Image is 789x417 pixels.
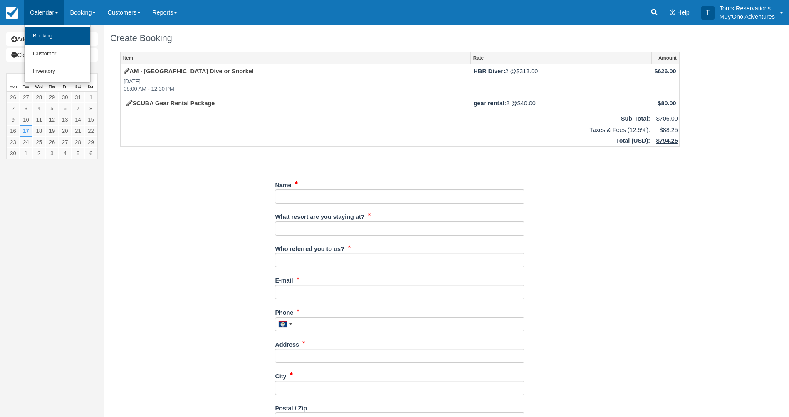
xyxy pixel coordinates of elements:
[275,318,294,331] div: Belize: +501
[20,125,32,137] a: 17
[84,137,97,148] a: 29
[110,33,690,43] h1: Create Booking
[517,100,536,107] span: $40.00
[7,137,20,148] a: 23
[20,148,32,159] a: 1
[7,82,20,92] th: Mon
[656,137,678,144] span: $794.25
[633,137,646,144] span: USD
[124,78,467,93] em: [DATE] 08:00 AM - 12:30 PM
[32,114,45,125] a: 11
[24,25,91,83] ul: Calendar
[20,92,32,103] a: 27
[45,148,58,159] a: 3
[470,96,651,113] td: 2 @
[45,137,58,148] a: 26
[45,114,58,125] a: 12
[72,82,84,92] th: Sat
[45,103,58,114] a: 5
[25,27,90,45] a: Booking
[275,273,293,285] label: E-mail
[72,137,84,148] a: 28
[45,125,58,137] a: 19
[59,125,72,137] a: 20
[124,68,254,74] a: AM - [GEOGRAPHIC_DATA] Dive or Snorkel
[72,114,84,125] a: 14
[72,148,84,159] a: 5
[275,401,307,413] label: Postal / Zip
[32,103,45,114] a: 4
[7,125,20,137] a: 16
[59,114,72,125] a: 13
[275,338,299,349] label: Address
[32,82,45,92] th: Wed
[7,92,20,103] a: 26
[84,125,97,137] a: 22
[32,92,45,103] a: 28
[470,64,651,96] td: 2 @
[6,7,18,19] img: checkfront-main-nav-mini-logo.png
[6,48,98,62] a: Clear All
[72,103,84,114] a: 7
[275,242,344,253] label: Who referred you to us?
[275,369,286,381] label: City
[720,4,775,12] p: Tours Reservations
[677,9,690,16] span: Help
[20,103,32,114] a: 3
[275,178,291,190] label: Name
[660,127,678,133] span: $88.25
[84,148,97,159] a: 6
[656,115,678,122] span: $706.00
[45,82,58,92] th: Thu
[72,125,84,137] a: 21
[25,45,90,63] a: Customer
[616,137,650,144] strong: Total ( ):
[7,114,20,125] a: 9
[720,12,775,21] p: Muy'Ono Adventures
[32,137,45,148] a: 25
[474,68,505,74] strong: HBR Diver
[84,114,97,125] a: 15
[516,68,538,74] span: $313.00
[652,52,679,64] a: Amount
[84,92,97,103] a: 1
[701,6,715,20] div: T
[6,32,98,46] a: Add to Booking
[20,137,32,148] a: 24
[474,100,506,107] strong: gear rental
[59,92,72,103] a: 30
[20,114,32,125] a: 10
[655,68,676,74] span: $626.00
[658,100,676,107] span: $80.00
[121,124,652,136] td: Taxes & Fees (12.5%):
[670,10,675,15] i: Help
[126,100,215,107] a: SCUBA Gear Rental Package
[59,82,72,92] th: Fri
[7,103,20,114] a: 2
[32,125,45,137] a: 18
[275,305,293,317] label: Phone
[84,82,97,92] th: Sun
[20,82,32,92] th: Tue
[25,62,90,80] a: Inventory
[84,103,97,114] a: 8
[59,148,72,159] a: 4
[32,148,45,159] a: 2
[121,52,470,64] a: Item
[59,103,72,114] a: 6
[275,210,364,221] label: What resort are you staying at?
[621,115,650,122] strong: Sub-Total:
[45,92,58,103] a: 29
[471,52,651,64] a: Rate
[59,137,72,148] a: 27
[72,92,84,103] a: 31
[7,148,20,159] a: 30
